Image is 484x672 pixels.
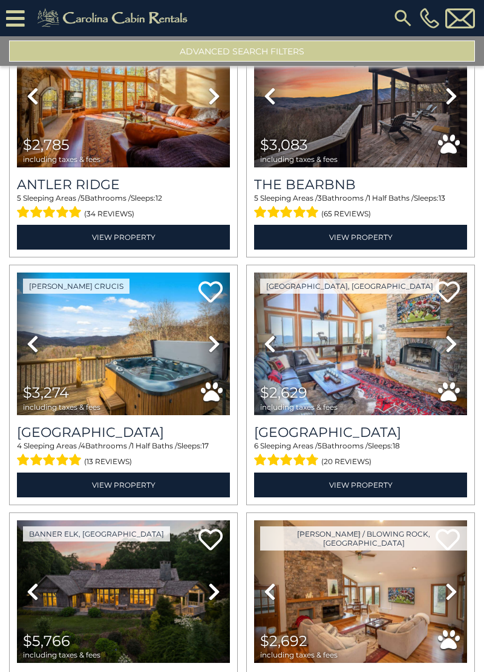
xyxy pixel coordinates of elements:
[155,193,162,202] span: 12
[392,7,414,29] img: search-regular.svg
[260,155,338,163] span: including taxes & fees
[318,441,322,450] span: 5
[439,193,445,202] span: 13
[198,280,223,306] a: Add to favorites
[17,25,230,167] img: thumbnail_163267178.jpeg
[254,520,467,663] img: thumbnail_163280322.jpeg
[368,193,414,202] span: 1 Half Baths /
[84,206,134,222] span: (34 reviews)
[80,193,85,202] span: 5
[260,136,308,153] span: $3,083
[17,424,230,441] h3: Cucumber Tree Lodge
[17,193,21,202] span: 5
[17,273,230,415] img: thumbnail_163270779.jpeg
[17,473,230,497] a: View Property
[80,441,85,450] span: 4
[254,176,467,193] a: The Bearbnb
[254,193,467,222] div: Sleeping Areas / Bathrooms / Sleeps:
[254,473,467,497] a: View Property
[84,454,132,470] span: (13 reviews)
[31,6,198,30] img: Khaki-logo.png
[260,279,439,294] a: [GEOGRAPHIC_DATA], [GEOGRAPHIC_DATA]
[23,403,100,411] span: including taxes & fees
[260,526,467,551] a: [PERSON_NAME] / Blowing Rock, [GEOGRAPHIC_DATA]
[417,8,442,28] a: [PHONE_NUMBER]
[260,384,307,401] span: $2,629
[436,280,460,306] a: Add to favorites
[23,136,70,153] span: $2,785
[17,441,230,470] div: Sleeping Areas / Bathrooms / Sleeps:
[318,193,322,202] span: 3
[202,441,209,450] span: 17
[254,193,258,202] span: 5
[393,441,400,450] span: 18
[17,193,230,222] div: Sleeping Areas / Bathrooms / Sleeps:
[254,225,467,250] a: View Property
[23,384,69,401] span: $3,274
[254,25,467,167] img: thumbnail_163977593.jpeg
[260,632,307,650] span: $2,692
[254,424,467,441] h3: Mile High Lodge
[131,441,177,450] span: 1 Half Baths /
[254,441,467,470] div: Sleeping Areas / Bathrooms / Sleeps:
[23,632,70,650] span: $5,766
[260,651,338,659] span: including taxes & fees
[17,520,230,663] img: thumbnail_163276265.jpeg
[17,176,230,193] a: Antler Ridge
[321,206,371,222] span: (65 reviews)
[17,424,230,441] a: [GEOGRAPHIC_DATA]
[23,155,100,163] span: including taxes & fees
[23,651,100,659] span: including taxes & fees
[17,225,230,250] a: View Property
[9,40,475,62] button: Advanced Search Filters
[198,528,223,554] a: Add to favorites
[23,526,170,541] a: Banner Elk, [GEOGRAPHIC_DATA]
[254,424,467,441] a: [GEOGRAPHIC_DATA]
[321,454,371,470] span: (20 reviews)
[17,441,22,450] span: 4
[23,279,129,294] a: [PERSON_NAME] Crucis
[260,403,338,411] span: including taxes & fees
[254,441,258,450] span: 6
[254,273,467,415] img: thumbnail_163268934.jpeg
